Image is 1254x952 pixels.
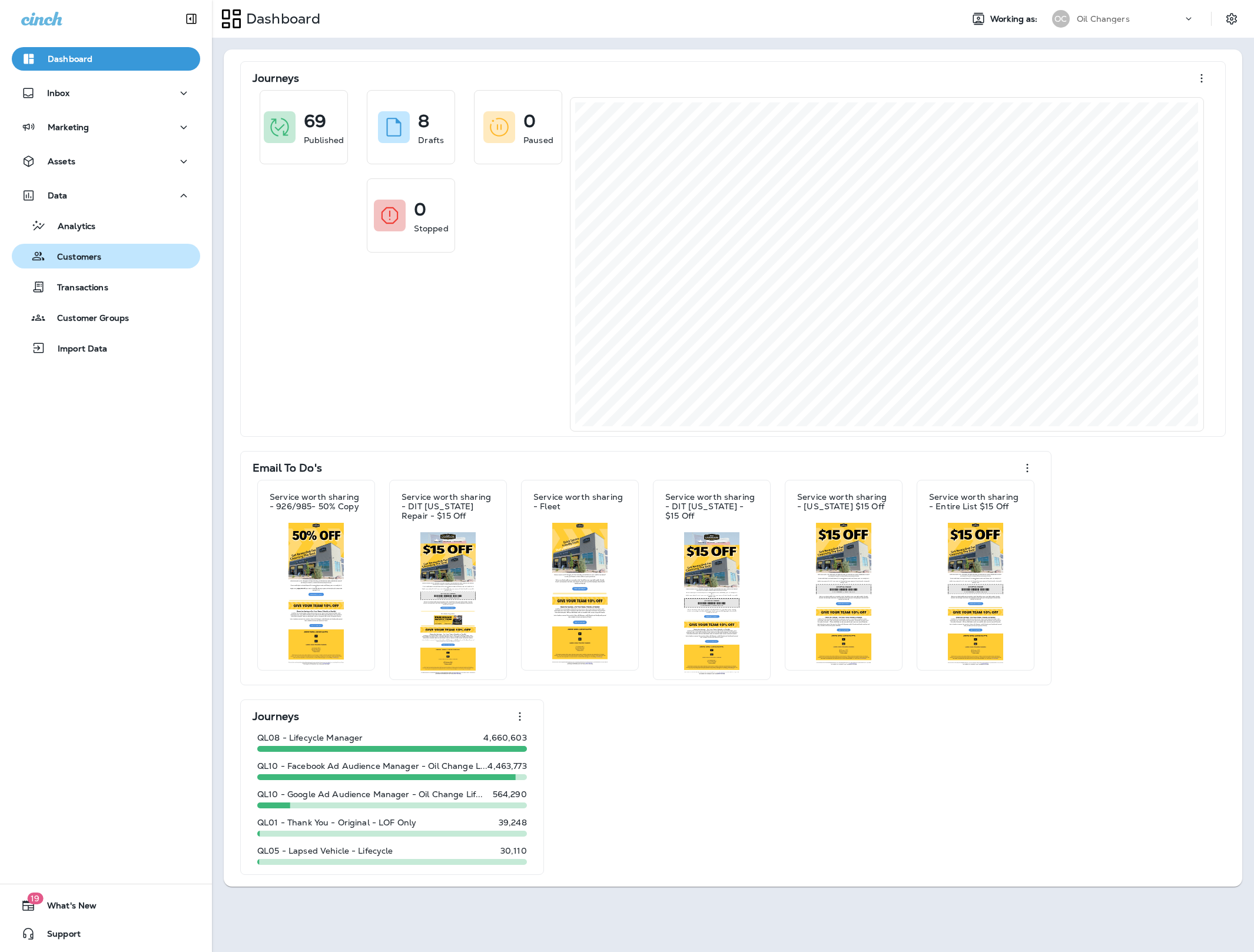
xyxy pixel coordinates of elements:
[493,790,527,799] p: 564,290
[27,893,43,904] span: 19
[257,733,363,742] p: QL08 - Lifecycle Manager
[46,344,108,355] p: Import Data
[990,14,1040,24] span: Working as:
[253,72,299,84] p: Journeys
[12,184,200,207] button: Data
[45,252,101,263] p: Customers
[253,711,299,722] p: Journeys
[665,492,758,520] p: Service worth sharing - DIT [US_STATE] - $15 Off
[12,894,200,917] button: 19What's New
[533,492,626,511] p: Service worth sharing - Fleet
[253,462,322,474] p: Email To Do's
[12,336,200,360] button: Import Data
[797,523,891,665] img: bbbf847f-bbde-4084-ad70-d3f2c89aeaf7.jpg
[241,10,320,28] p: Dashboard
[12,922,200,946] button: Support
[270,492,363,511] p: Service worth sharing - 926/985- 50% Copy
[533,523,627,665] img: 8b88160e-d300-47d9-bcf6-010143957bcf.jpg
[523,115,536,127] p: 0
[500,846,527,855] p: 30,110
[175,7,208,31] button: Collapse Sidebar
[928,523,1023,665] img: 75807344-e116-4434-bae7-976f0c8ba0c8.jpg
[48,157,75,166] p: Assets
[418,134,444,146] p: Drafts
[257,818,416,827] p: QL01 - Thank You - Original - LOF Only
[483,733,526,742] p: 4,660,603
[48,54,92,64] p: Dashboard
[487,761,526,771] p: 4,463,773
[304,115,326,127] p: 69
[1077,14,1130,24] p: Oil Changers
[414,204,426,215] p: 0
[797,492,890,511] p: Service worth sharing - [US_STATE] $15 Off
[48,191,68,200] p: Data
[929,492,1022,511] p: Service worth sharing - Entire List $15 Off
[12,213,200,238] button: Analytics
[257,846,393,855] p: QL05 - Lapsed Vehicle - Lifecycle
[35,901,97,915] span: What's New
[414,223,449,234] p: Stopped
[665,532,759,675] img: 6b88c771-220c-4a9d-b7b9-61c1bdc3a52c.jpg
[402,492,495,520] p: Service worth sharing - DIT [US_STATE] Repair - $15 Off
[47,88,69,98] p: Inbox
[418,115,429,127] p: 8
[257,790,483,799] p: QL10 - Google Ad Audience Manager - Oil Change Lif...
[12,244,200,268] button: Customers
[257,761,487,771] p: QL10 - Facebook Ad Audience Manager - Oil Change L...
[45,313,129,324] p: Customer Groups
[304,134,344,146] p: Published
[48,122,89,132] p: Marketing
[12,274,200,299] button: Transactions
[12,305,200,330] button: Customer Groups
[12,81,200,105] button: Inbox
[401,532,495,675] img: 311ee5de-8653-4600-a258-002b1f333988.jpg
[1221,8,1242,29] button: Settings
[523,134,553,146] p: Paused
[499,818,527,827] p: 39,248
[12,47,200,71] button: Dashboard
[46,221,95,233] p: Analytics
[1052,10,1070,28] div: OC
[12,150,200,173] button: Assets
[35,929,81,943] span: Support
[45,283,108,294] p: Transactions
[12,115,200,139] button: Marketing
[269,523,363,665] img: e3465258-a7a0-4653-aec9-d8518415ad33.jpg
